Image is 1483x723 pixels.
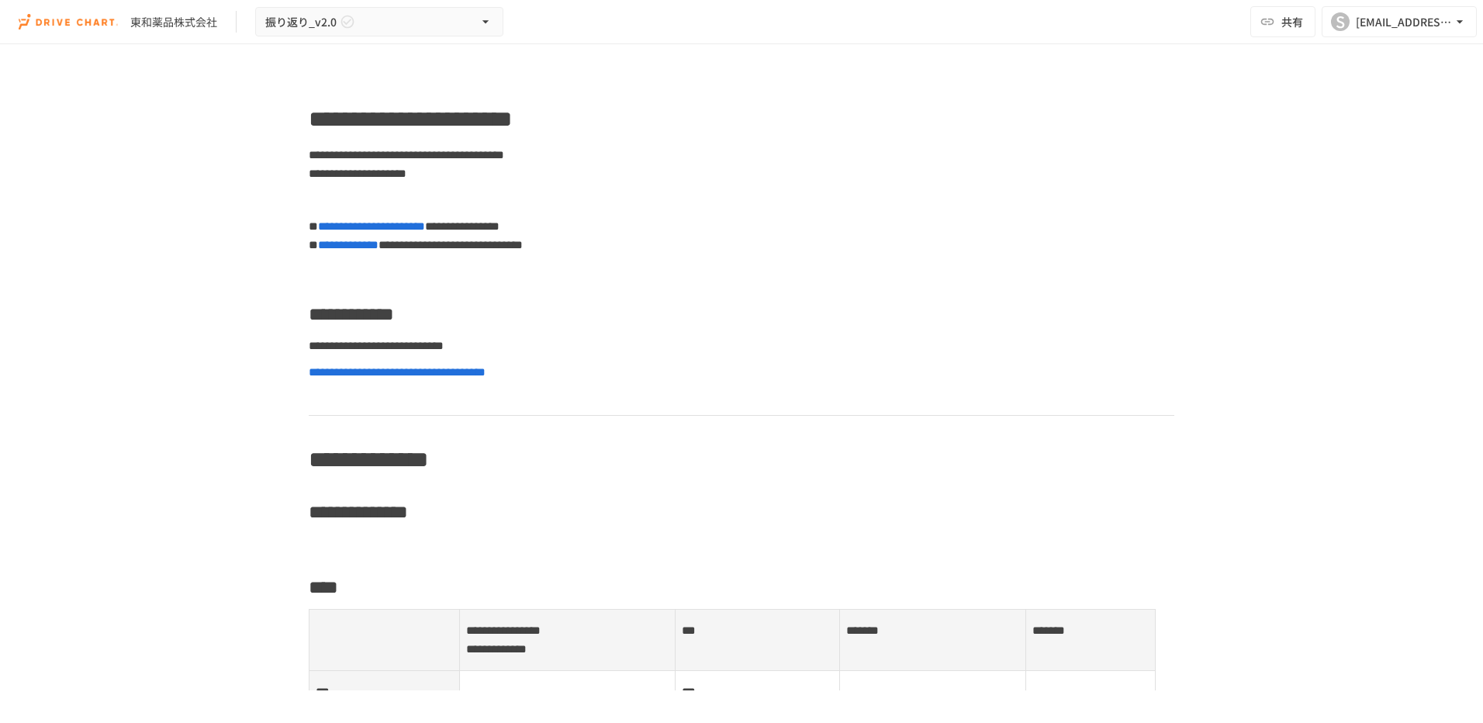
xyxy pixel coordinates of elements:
span: 振り返り_v2.0 [265,12,337,32]
div: S [1331,12,1350,31]
button: 共有 [1250,6,1315,37]
img: i9VDDS9JuLRLX3JIUyK59LcYp6Y9cayLPHs4hOxMB9W [19,9,118,34]
div: 東和薬品株式会社 [130,14,217,30]
span: 共有 [1281,13,1303,30]
button: S[EMAIL_ADDRESS][DOMAIN_NAME] [1322,6,1477,37]
button: 振り返り_v2.0 [255,7,503,37]
div: [EMAIL_ADDRESS][DOMAIN_NAME] [1356,12,1452,32]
